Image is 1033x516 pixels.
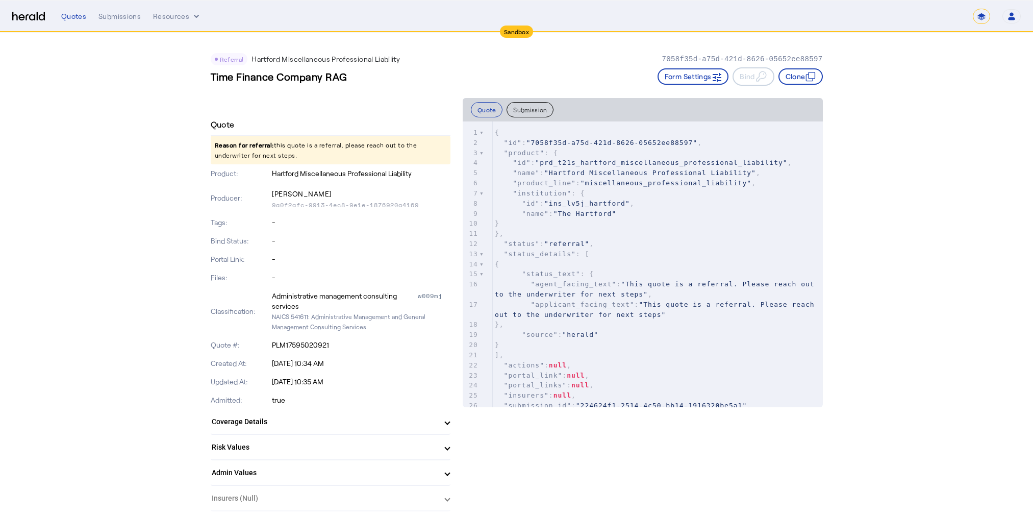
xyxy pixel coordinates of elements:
[272,236,450,246] p: -
[463,279,480,289] div: 16
[513,179,576,187] span: "product_line"
[463,401,480,411] div: 26
[522,200,540,207] span: "id"
[495,179,756,187] span: : ,
[463,300,480,310] div: 17
[463,209,480,219] div: 9
[495,260,499,268] span: {
[495,351,504,359] span: ],
[531,280,617,288] span: "agent_facing_text"
[495,372,589,379] span: : ,
[211,273,270,283] p: Files:
[562,331,598,338] span: "herald"
[463,390,480,401] div: 25
[495,200,635,207] span: : ,
[576,402,747,409] span: "224624f1-2514-4c50-bb14-1916320be5a1"
[12,12,45,21] img: Herald Logo
[495,270,594,278] span: : {
[153,11,201,21] button: Resources dropdown menu
[553,391,571,399] span: null
[504,402,571,409] span: "submission_id"
[504,139,522,146] span: "id"
[507,102,553,117] button: Submission
[495,149,558,157] span: : {
[471,102,503,117] button: Quote
[211,254,270,264] p: Portal Link:
[504,250,576,258] span: "status_details"
[272,340,450,350] p: PLM17595020921
[495,129,499,136] span: {
[272,217,450,228] p: -
[495,219,499,227] span: }
[495,240,594,248] span: : ,
[495,280,819,298] span: "This quote is a referral. Please reach out to the underwriter for next steps"
[211,193,270,203] p: Producer:
[418,291,450,311] div: w009mj
[211,409,450,434] mat-expansion-panel-header: Coverage Details
[495,301,819,318] span: :
[495,391,576,399] span: : ,
[463,371,480,381] div: 23
[463,360,480,371] div: 22
[220,56,244,63] span: Referral
[571,381,589,389] span: null
[549,361,567,369] span: null
[553,210,617,217] span: "The Hartford"
[211,217,270,228] p: Tags:
[212,442,437,453] mat-panel-title: Risk Values
[211,168,270,179] p: Product:
[211,236,270,246] p: Bind Status:
[495,321,504,328] span: },
[581,179,751,187] span: "miscellaneous_professional_liability"
[495,361,571,369] span: : ,
[272,201,450,209] p: 9a0f2afc-9913-4ec8-9e1e-1876920a4169
[211,460,450,485] mat-expansion-panel-header: Admin Values
[272,358,450,368] p: [DATE] 10:34 AM
[211,358,270,368] p: Created At:
[495,159,792,166] span: : ,
[463,320,480,330] div: 18
[544,200,630,207] span: "ins_lv5j_hartford"
[463,138,480,148] div: 2
[463,121,823,407] herald-code-block: quote
[211,377,270,387] p: Updated At:
[463,340,480,350] div: 20
[495,280,819,298] span: : ,
[495,331,598,338] span: :
[522,270,581,278] span: "status_text"
[463,229,480,239] div: 11
[733,67,774,86] button: Bind
[495,250,589,258] span: : [
[211,69,347,84] h3: Time Finance Company RAG
[463,249,480,259] div: 13
[463,269,480,279] div: 15
[212,416,437,427] mat-panel-title: Coverage Details
[504,149,544,157] span: "product"
[531,301,635,308] span: "applicant_facing_text"
[495,230,504,237] span: },
[500,26,533,38] div: Sandbox
[463,350,480,360] div: 21
[272,311,450,332] p: NAICS 541611: Administrative Management and General Management Consulting Services
[272,273,450,283] p: -
[567,372,585,379] span: null
[463,380,480,390] div: 24
[272,168,450,179] p: Hartford Miscellaneous Professional Liability
[98,11,141,21] div: Submissions
[495,402,751,409] span: : ,
[504,372,563,379] span: "portal_link"
[535,159,787,166] span: "prd_t21s_hartford_miscellaneous_professional_liability"
[662,54,822,64] p: 7058f35d-a75d-421d-8626-05652ee88597
[463,128,480,138] div: 1
[212,468,437,478] mat-panel-title: Admin Values
[495,169,761,177] span: : ,
[272,291,416,311] div: Administrative management consulting services
[215,141,274,149] span: Reason for referral:
[272,254,450,264] p: -
[495,301,819,318] span: "This quote is a referral. Please reach out to the underwriter for next steps"
[495,210,616,217] span: :
[544,240,589,248] span: "referral"
[272,377,450,387] p: [DATE] 10:35 AM
[513,159,531,166] span: "id"
[251,54,400,64] p: Hartford Miscellaneous Professional Liability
